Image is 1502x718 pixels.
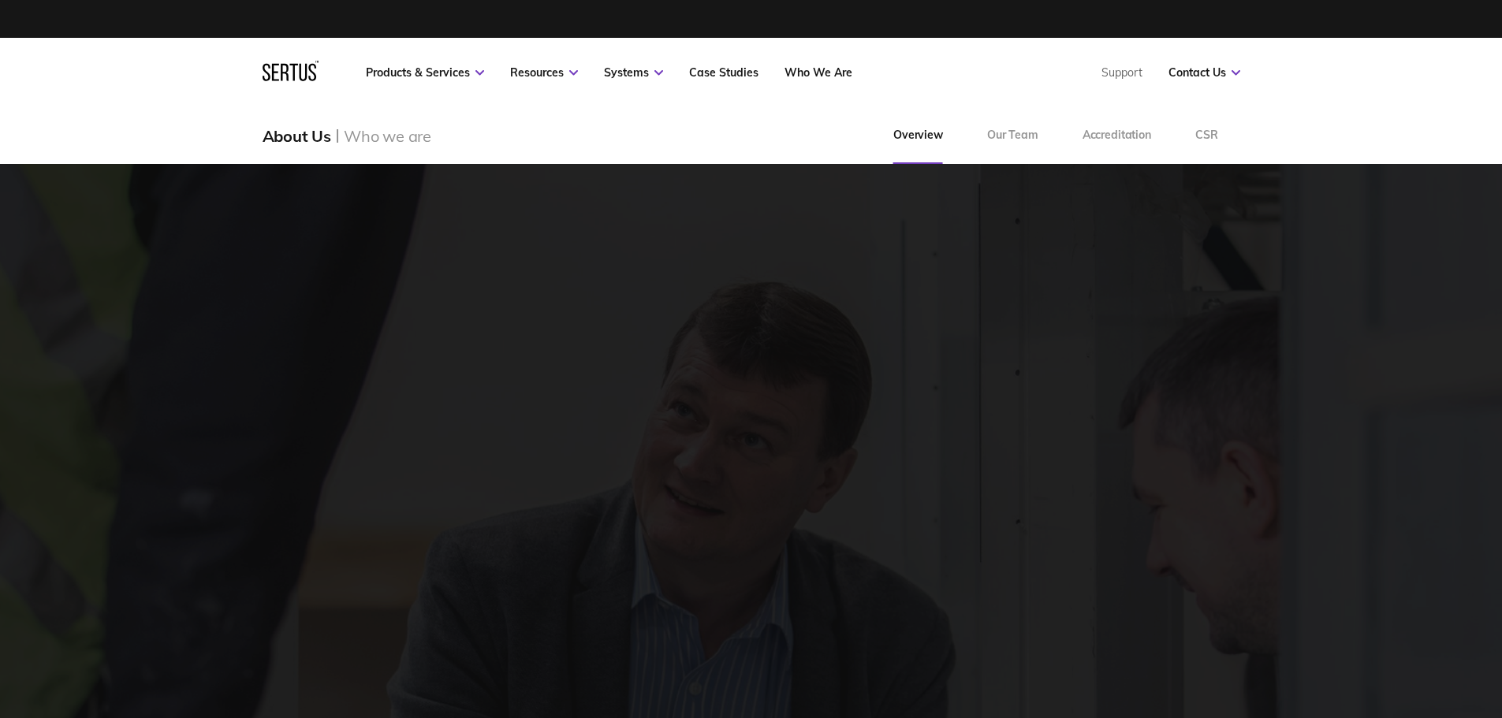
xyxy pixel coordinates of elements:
a: Support [1101,65,1142,80]
a: Who We Are [785,65,852,80]
a: Systems [604,65,663,80]
a: Accreditation [1060,107,1173,164]
a: Products & Services [366,65,484,80]
div: Who we are [344,126,431,146]
a: Contact Us [1168,65,1240,80]
a: Resources [510,65,578,80]
a: Our Team [965,107,1060,164]
a: CSR [1173,107,1240,164]
div: About Us [263,126,331,146]
iframe: Chat Widget [1423,642,1502,718]
a: Case Studies [689,65,758,80]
